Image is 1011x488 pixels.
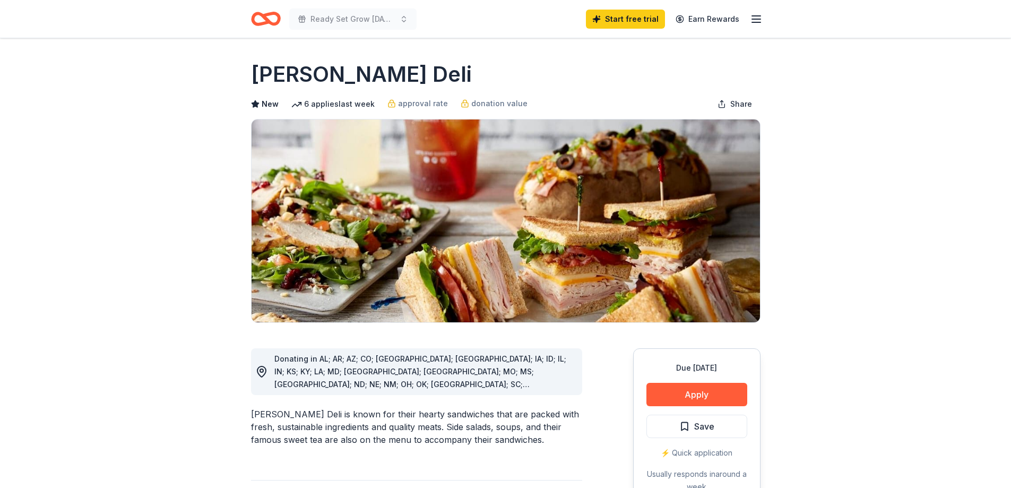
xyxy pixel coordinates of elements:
a: Home [251,6,281,31]
div: 6 applies last week [291,98,375,110]
span: Ready Set Grow [DATE] Reunion [310,13,395,25]
button: Ready Set Grow [DATE] Reunion [289,8,417,30]
img: Image for McAlister's Deli [252,119,760,322]
div: [PERSON_NAME] Deli is known for their hearty sandwiches that are packed with fresh, sustainable i... [251,408,582,446]
span: donation value [471,97,528,110]
span: New [262,98,279,110]
button: Apply [646,383,747,406]
a: Earn Rewards [669,10,746,29]
button: Share [709,93,761,115]
span: approval rate [398,97,448,110]
a: Start free trial [586,10,665,29]
div: ⚡️ Quick application [646,447,747,459]
h1: [PERSON_NAME] Deli [251,59,472,89]
span: Share [730,98,752,110]
div: Due [DATE] [646,362,747,374]
a: approval rate [387,97,448,110]
a: donation value [461,97,528,110]
span: Donating in AL; AR; AZ; CO; [GEOGRAPHIC_DATA]; [GEOGRAPHIC_DATA]; IA; ID; IL; IN; KS; KY; LA; MD;... [274,354,566,401]
button: Save [646,415,747,438]
span: Save [694,419,714,433]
